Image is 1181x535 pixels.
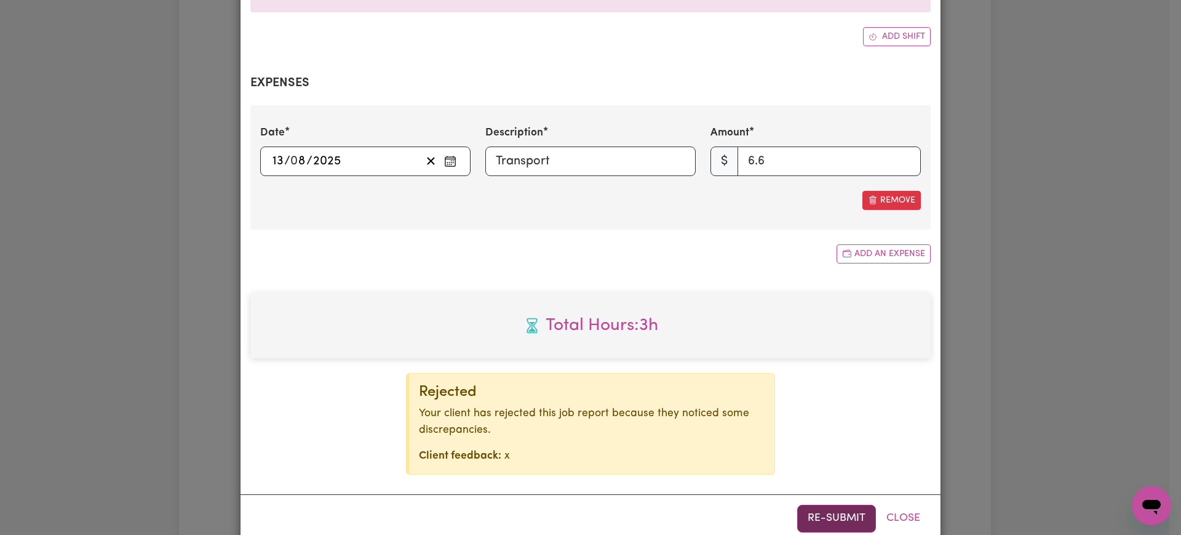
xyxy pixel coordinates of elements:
[419,448,765,464] p: x
[250,76,931,91] h2: Expenses
[419,406,765,438] p: Your client has rejected this job report because they noticed some discrepancies.
[485,147,696,176] input: Transport
[440,152,460,171] button: Enter the date of expense
[710,125,749,141] label: Amount
[419,385,477,400] span: Rejected
[272,152,284,171] input: --
[710,147,738,176] span: $
[1132,486,1171,525] iframe: Button to launch messaging window
[837,244,931,263] button: Add another expense
[797,505,876,532] button: Re-submit this job report
[421,152,440,171] button: Clear date
[284,155,290,168] span: /
[260,125,285,141] label: Date
[485,125,543,141] label: Description
[419,451,501,461] strong: Client feedback:
[306,155,312,168] span: /
[260,313,921,339] span: Total hours worked: 3 hours
[290,155,298,167] span: 0
[876,505,931,532] button: Close
[312,152,341,171] input: ----
[863,27,931,46] button: Add another shift
[291,152,306,171] input: --
[862,191,921,210] button: Remove this expense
